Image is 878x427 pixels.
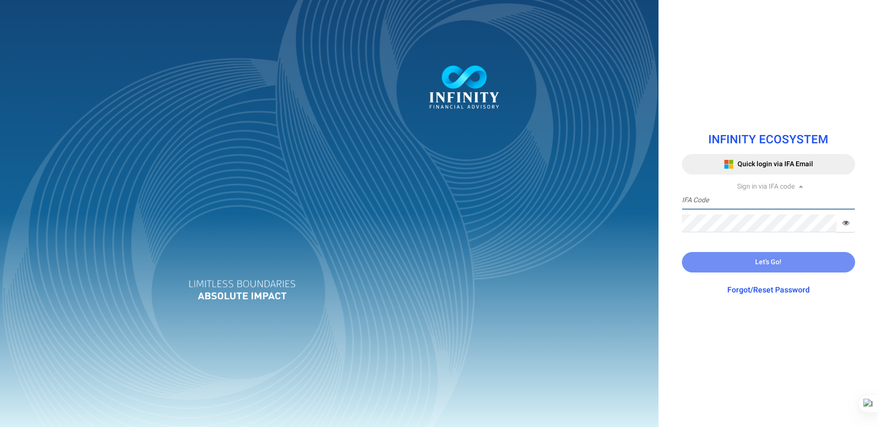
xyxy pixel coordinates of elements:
[738,159,813,169] span: Quick login via IFA Email
[737,181,795,192] span: Sign in via IFA code
[682,134,855,146] h1: INFINITY ECOSYSTEM
[682,182,855,192] div: Sign in via IFA code
[682,154,855,175] button: Quick login via IFA Email
[727,284,810,296] a: Forgot/Reset Password
[755,257,781,267] span: Let's Go!
[682,192,855,210] input: IFA Code
[682,252,855,272] button: Let's Go!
